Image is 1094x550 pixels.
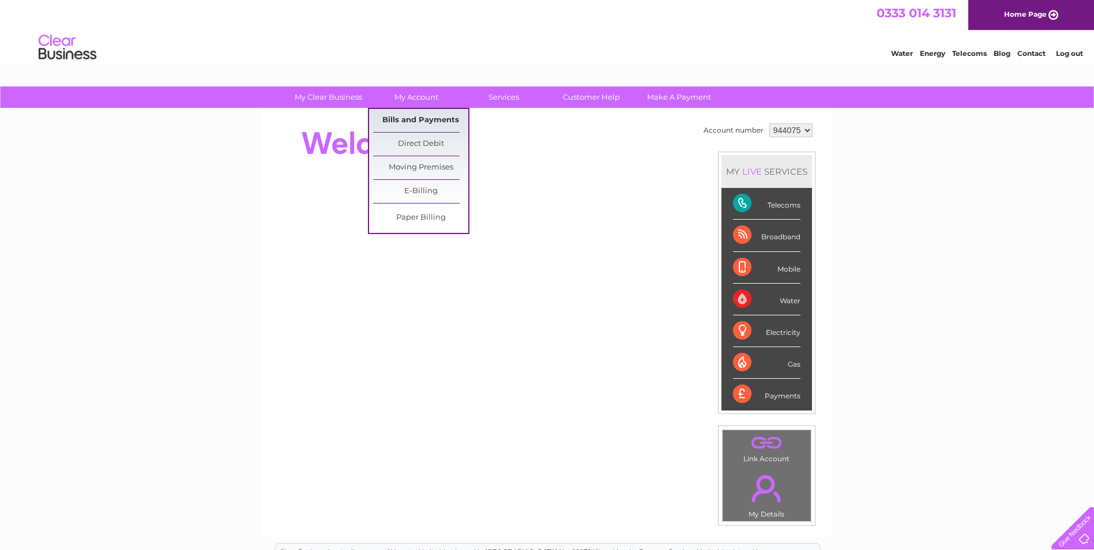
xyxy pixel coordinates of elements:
[722,430,811,466] td: Link Account
[733,252,800,284] div: Mobile
[733,220,800,251] div: Broadband
[994,49,1010,58] a: Blog
[722,465,811,522] td: My Details
[373,109,468,132] a: Bills and Payments
[725,468,808,508] a: .
[275,6,820,56] div: Clear Business is a trading name of Verastar Limited (registered in [GEOGRAPHIC_DATA] No. 3667643...
[877,6,956,20] a: 0333 014 3131
[733,284,800,315] div: Water
[373,206,468,229] a: Paper Billing
[740,166,764,177] div: LIVE
[369,86,464,108] a: My Account
[38,30,97,65] img: logo.png
[733,347,800,379] div: Gas
[373,133,468,156] a: Direct Debit
[733,315,800,347] div: Electricity
[1017,49,1046,58] a: Contact
[456,86,551,108] a: Services
[1056,49,1083,58] a: Log out
[891,49,913,58] a: Water
[701,120,766,140] td: Account number
[733,379,800,410] div: Payments
[725,433,808,453] a: .
[952,49,987,58] a: Telecoms
[281,86,376,108] a: My Clear Business
[733,188,800,220] div: Telecoms
[373,180,468,203] a: E-Billing
[920,49,945,58] a: Energy
[631,86,727,108] a: Make A Payment
[544,86,639,108] a: Customer Help
[373,156,468,179] a: Moving Premises
[721,155,812,188] div: MY SERVICES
